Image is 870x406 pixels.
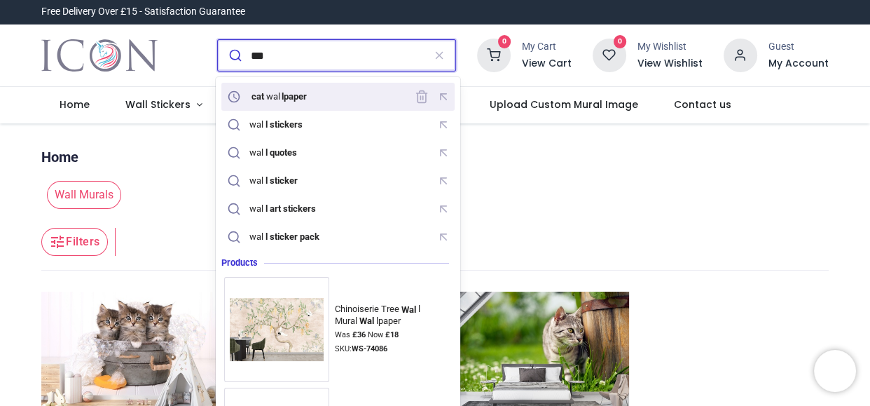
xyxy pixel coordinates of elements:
button: Fill query with "wall quotes" [432,142,454,164]
a: 0 [593,49,626,60]
div: Chinoiserie Tree l Mural lpaper [335,304,447,327]
button: Fill query with "wall sticker" [432,170,454,192]
button: Filters [41,228,107,256]
div: wal [249,175,299,187]
mark: cat [249,89,265,103]
span: Products [221,257,263,269]
sup: 0 [498,35,511,48]
button: Remove this search [411,86,433,108]
iframe: Customer reviews powered by Trustpilot [534,5,829,19]
button: Fill query with "wall art stickers" [432,198,454,220]
div: wal [249,91,308,102]
img: Icon Wall Stickers [41,36,157,75]
a: Home [41,147,78,167]
mark: l stickers [263,117,304,131]
sup: 0 [614,35,627,48]
button: Fill query with "cat wallpaper" [432,86,454,108]
a: View Cart [522,57,572,71]
span: Upload Custom Mural Image [490,97,638,111]
mark: Wal [399,302,417,316]
mark: lpaper [279,89,308,103]
button: Submit [218,40,251,71]
button: Wall Murals [41,181,121,209]
a: 0 [477,49,511,60]
strong: £ 36 [352,330,366,339]
div: My Wishlist [637,40,703,54]
a: Chinoiserie Tree Wall Mural WallpaperChinoiserie TreeWall MuralWallpaperWas £36 Now £18SKU:WS-74086 [224,277,451,382]
button: Fill query with "wall stickers" [432,114,454,136]
img: Chinoiserie Tree Wall Mural Wallpaper [224,292,329,367]
strong: £ 18 [385,330,399,339]
div: Was Now [335,330,451,341]
iframe: Brevo live chat [814,350,856,392]
div: My Cart [522,40,572,54]
mark: Wal [357,313,375,327]
strong: WS-74086 [352,344,387,353]
div: SKU: [335,344,451,355]
a: My Account [768,57,829,71]
button: Clear [423,40,455,71]
mark: l quotes [263,145,298,159]
div: wal [249,147,298,158]
a: Wall Stickers [108,87,221,123]
mark: l sticker [263,173,299,187]
a: View Wishlist [637,57,703,71]
button: Fill query with "wall sticker pack" [432,226,454,248]
mark: l sticker pack [263,229,321,243]
div: wal [249,203,317,215]
span: Wall Murals [47,181,121,209]
div: wal [249,231,321,243]
span: Wall Stickers [125,97,191,111]
div: wal [249,119,304,130]
div: Guest [768,40,829,54]
span: Home [60,97,90,111]
a: Logo of Icon Wall Stickers [41,36,157,75]
span: Contact us [674,97,731,111]
mark: l art stickers [263,201,317,215]
div: Free Delivery Over £15 - Satisfaction Guarantee [41,5,245,19]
